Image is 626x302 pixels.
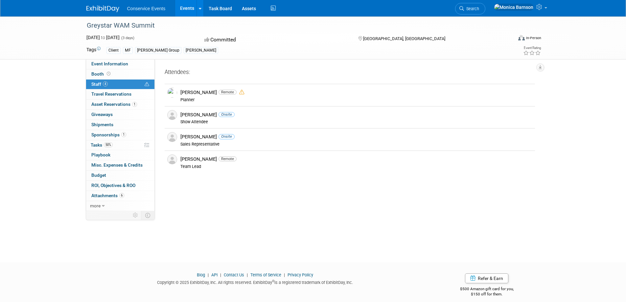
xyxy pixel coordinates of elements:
div: Planner [180,97,532,103]
a: Booth [86,69,154,79]
span: Remote [219,90,237,95]
a: Refer & Earn [465,273,508,283]
a: Staff4 [86,80,154,89]
span: [DATE] [DATE] [86,35,120,40]
span: ROI, Objectives & ROO [91,183,135,188]
div: [PERSON_NAME] [180,112,532,118]
a: Blog [197,272,205,277]
span: more [90,203,101,208]
span: Event Information [91,61,128,66]
div: [PERSON_NAME] [180,134,532,140]
span: (3 days) [121,36,134,40]
span: Shipments [91,122,113,127]
a: more [86,201,154,211]
a: Playbook [86,150,154,160]
span: Playbook [91,152,110,157]
div: Committed [202,34,348,46]
sup: ® [272,279,274,283]
a: Shipments [86,120,154,130]
span: to [100,35,106,40]
a: Search [455,3,485,14]
span: Travel Reservations [91,91,131,97]
td: Tags [86,46,101,54]
a: Travel Reservations [86,89,154,99]
span: Sponsorships [91,132,126,137]
a: Misc. Expenses & Credits [86,160,154,170]
span: Remote [219,156,237,161]
td: Toggle Event Tabs [141,211,154,220]
span: Onsite [219,112,235,117]
span: | [245,272,249,277]
div: $150 off for them. [434,291,540,297]
div: [PERSON_NAME] [180,156,532,162]
div: $500 Amazon gift card for you, [434,282,540,297]
div: Greystar WAM Summit [84,20,503,32]
div: Event Format [474,34,542,44]
i: Double-book Warning! [239,90,244,95]
div: Sales Representative [180,142,532,147]
span: 6 [119,193,124,198]
span: Misc. Expenses & Credits [91,162,143,168]
div: Copyright © 2025 ExhibitDay, Inc. All rights reserved. ExhibitDay is a registered trademark of Ex... [86,278,424,286]
div: Event Rating [523,46,541,50]
span: Asset Reservations [91,102,137,107]
td: Personalize Event Tab Strip [130,211,141,220]
a: Attachments6 [86,191,154,201]
a: Privacy Policy [288,272,313,277]
span: Booth not reserved yet [105,71,112,76]
span: [GEOGRAPHIC_DATA], [GEOGRAPHIC_DATA] [363,36,445,41]
a: Giveaways [86,110,154,120]
span: Attachments [91,193,124,198]
img: Associate-Profile-5.png [167,132,177,142]
img: Associate-Profile-5.png [167,110,177,120]
img: Monica Barnson [494,4,534,11]
div: In-Person [526,35,541,40]
img: Associate-Profile-5.png [167,154,177,164]
span: Tasks [91,142,113,148]
a: API [211,272,218,277]
a: Contact Us [224,272,244,277]
a: ROI, Objectives & ROO [86,181,154,191]
span: 1 [121,132,126,137]
a: Terms of Service [250,272,281,277]
span: Search [464,6,479,11]
img: Format-Inperson.png [518,35,525,40]
span: Staff [91,81,108,87]
a: Sponsorships1 [86,130,154,140]
span: 50% [104,142,113,147]
div: Client [106,47,121,54]
div: MF [123,47,133,54]
div: Team Lead [180,164,532,169]
img: ExhibitDay [86,6,119,12]
div: [PERSON_NAME] Group [135,47,181,54]
span: Potential Scheduling Conflict -- at least one attendee is tagged in another overlapping event. [145,81,149,87]
div: Attendees: [165,68,535,77]
a: Budget [86,171,154,180]
div: Show Attendee [180,119,532,125]
span: Conservice Events [127,6,166,11]
span: | [282,272,287,277]
span: Giveaways [91,112,113,117]
span: Onsite [219,134,235,139]
span: 4 [103,81,108,86]
span: 1 [132,102,137,107]
a: Asset Reservations1 [86,100,154,109]
span: Budget [91,173,106,178]
span: | [206,272,210,277]
span: | [219,272,223,277]
div: [PERSON_NAME] [184,47,218,54]
a: Event Information [86,59,154,69]
div: [PERSON_NAME] [180,89,532,96]
a: Tasks50% [86,140,154,150]
span: Booth [91,71,112,77]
